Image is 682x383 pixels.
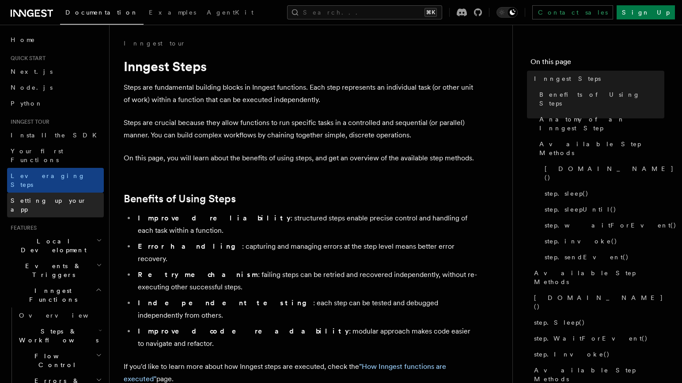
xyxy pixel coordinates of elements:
[138,270,258,279] strong: Retry mechanism
[135,297,477,322] li: : each step can be tested and debugged independently from others.
[124,117,477,141] p: Steps are crucial because they allow functions to run specific tasks in a controlled and sequenti...
[536,136,664,161] a: Available Step Methods
[149,9,196,16] span: Examples
[7,55,45,62] span: Quick start
[135,269,477,293] li: : failing steps can be retried and recovered independently, without re-executing other successful...
[11,68,53,75] span: Next.js
[7,262,96,279] span: Events & Triggers
[7,233,104,258] button: Local Development
[7,286,95,304] span: Inngest Functions
[539,140,664,157] span: Available Step Methods
[287,5,442,19] button: Search...⌘K
[545,189,589,198] span: step.sleep()
[496,7,518,18] button: Toggle dark mode
[539,115,664,133] span: Anatomy of an Inngest Step
[138,327,349,335] strong: Improved code readability
[7,193,104,217] a: Setting up your app
[530,265,664,290] a: Available Step Methods
[536,111,664,136] a: Anatomy of an Inngest Step
[135,325,477,350] li: : modular approach makes code easier to navigate and refactor.
[545,205,617,214] span: step.sleepUntil()
[15,352,96,369] span: Flow Control
[124,58,477,74] h1: Inngest Steps
[541,161,664,186] a: [DOMAIN_NAME]()
[7,283,104,307] button: Inngest Functions
[138,214,291,222] strong: Improved reliability
[7,64,104,80] a: Next.js
[545,237,618,246] span: step.invoke()
[124,152,477,164] p: On this page, you will learn about the benefits of using steps, and get an overview of the availa...
[530,290,664,315] a: [DOMAIN_NAME]()
[7,237,96,254] span: Local Development
[617,5,675,19] a: Sign Up
[545,221,677,230] span: step.waitForEvent()
[534,334,648,343] span: step.WaitForEvent()
[124,81,477,106] p: Steps are fundamental building blocks in Inngest functions. Each step represents an individual ta...
[124,39,186,48] a: Inngest tour
[545,164,674,182] span: [DOMAIN_NAME]()
[534,318,585,327] span: step.Sleep()
[15,307,104,323] a: Overview
[530,57,664,71] h4: On this page
[424,8,437,17] kbd: ⌘K
[541,233,664,249] a: step.invoke()
[135,240,477,265] li: : capturing and managing errors at the step level means better error recovery.
[11,35,35,44] span: Home
[541,217,664,233] a: step.waitForEvent()
[11,197,87,213] span: Setting up your app
[7,143,104,168] a: Your first Functions
[532,5,613,19] a: Contact sales
[7,32,104,48] a: Home
[7,224,37,231] span: Features
[7,168,104,193] a: Leveraging Steps
[207,9,254,16] span: AgentKit
[124,193,236,205] a: Benefits of Using Steps
[11,132,102,139] span: Install the SDK
[536,87,664,111] a: Benefits of Using Steps
[135,212,477,237] li: : structured steps enable precise control and handling of each task within a function.
[11,172,85,188] span: Leveraging Steps
[11,148,63,163] span: Your first Functions
[15,327,99,345] span: Steps & Workflows
[7,118,49,125] span: Inngest tour
[530,315,664,330] a: step.Sleep()
[144,3,201,24] a: Examples
[138,242,242,250] strong: Error handling
[534,293,664,311] span: [DOMAIN_NAME]()
[530,346,664,362] a: step.Invoke()
[545,253,629,262] span: step.sendEvent()
[7,80,104,95] a: Node.js
[541,201,664,217] a: step.sleepUntil()
[11,100,43,107] span: Python
[15,323,104,348] button: Steps & Workflows
[201,3,259,24] a: AgentKit
[7,95,104,111] a: Python
[65,9,138,16] span: Documentation
[15,348,104,373] button: Flow Control
[60,3,144,25] a: Documentation
[138,299,313,307] strong: Independent testing
[7,127,104,143] a: Install the SDK
[534,350,610,359] span: step.Invoke()
[534,269,664,286] span: Available Step Methods
[7,258,104,283] button: Events & Triggers
[534,74,601,83] span: Inngest Steps
[541,186,664,201] a: step.sleep()
[541,249,664,265] a: step.sendEvent()
[530,71,664,87] a: Inngest Steps
[539,90,664,108] span: Benefits of Using Steps
[11,84,53,91] span: Node.js
[19,312,110,319] span: Overview
[530,330,664,346] a: step.WaitForEvent()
